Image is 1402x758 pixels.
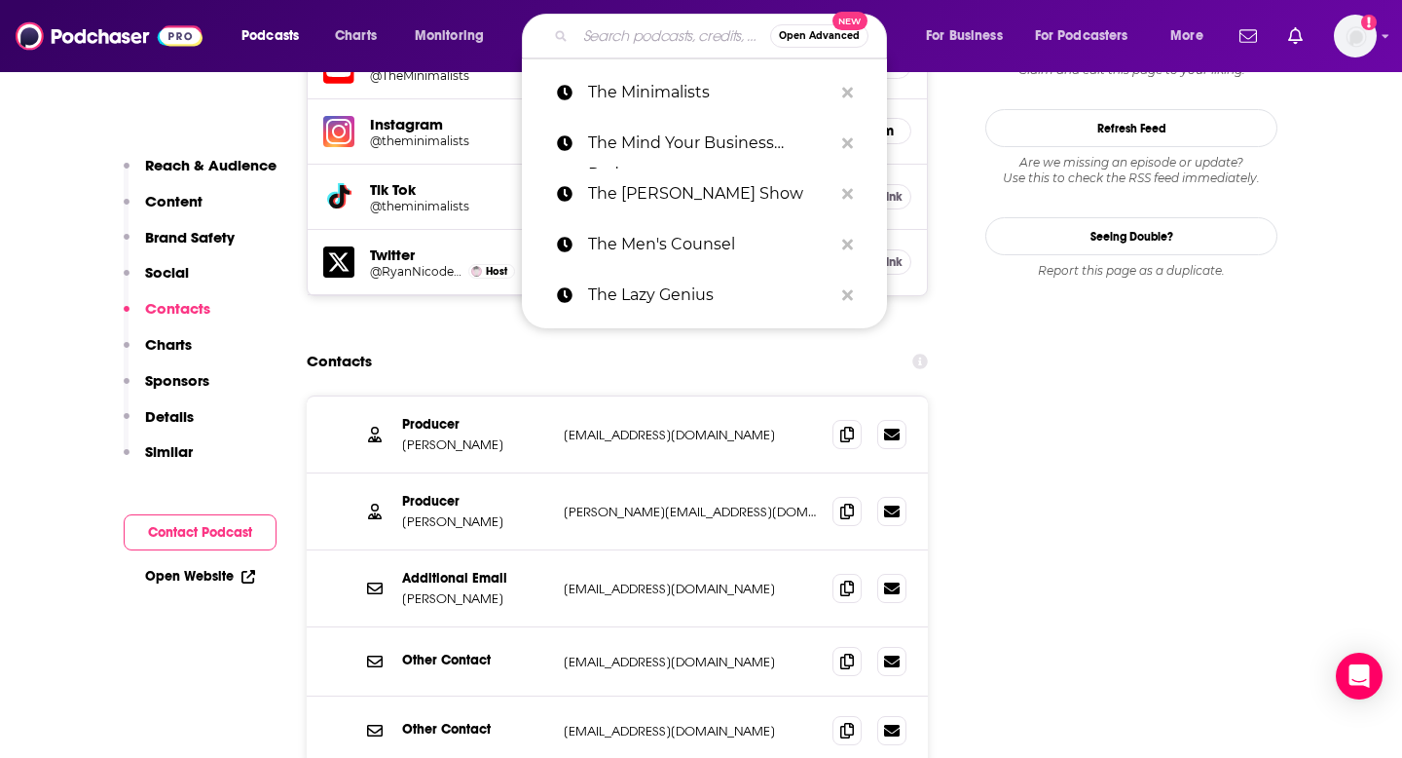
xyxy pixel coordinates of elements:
p: [EMAIL_ADDRESS][DOMAIN_NAME] [564,427,817,443]
a: @theminimalists [370,199,531,213]
a: @TheMinimalists [370,68,531,83]
a: Show notifications dropdown [1280,19,1310,53]
a: The [PERSON_NAME] Show [522,169,887,219]
button: Brand Safety [124,228,235,264]
span: More [1170,22,1203,50]
p: [EMAIL_ADDRESS][DOMAIN_NAME] [564,723,817,739]
a: The Lazy Genius [522,270,887,321]
button: open menu [401,20,509,52]
img: Ryan Nicodemus [471,266,482,277]
button: open menu [228,20,324,52]
span: Podcasts [241,22,299,50]
button: open menu [1022,20,1157,52]
p: The Michelle Chalfant Show [588,169,832,219]
h5: Tik Tok [370,180,531,199]
p: The Minimalists [588,67,832,118]
input: Search podcasts, credits, & more... [575,20,770,52]
span: For Business [926,22,1003,50]
div: Report this page as a duplicate. [985,263,1277,279]
p: The Lazy Genius [588,270,832,321]
a: The Minimalists [522,67,887,118]
button: Open AdvancedNew [770,24,868,48]
button: Contact Podcast [124,514,277,550]
p: The Mind Your Business Podcast [588,118,832,169]
button: Reach & Audience [124,156,277,192]
button: Show profile menu [1334,15,1377,57]
div: Open Intercom Messenger [1336,653,1383,700]
p: [EMAIL_ADDRESS][DOMAIN_NAME] [564,581,817,597]
p: Similar [145,442,193,461]
span: Host [486,265,507,278]
a: @RyanNicodemus [370,264,463,279]
p: [PERSON_NAME] [402,513,548,530]
span: For Podcasters [1035,22,1128,50]
p: [PERSON_NAME] [402,590,548,607]
button: open menu [912,20,1027,52]
button: open menu [1157,20,1228,52]
svg: Add a profile image [1361,15,1377,30]
button: Content [124,192,203,228]
div: Search podcasts, credits, & more... [540,14,905,58]
span: Link [880,189,903,205]
p: [PERSON_NAME] [402,436,548,453]
p: Additional Email [402,570,548,587]
p: Producer [402,493,548,510]
button: Similar [124,442,193,478]
h5: Twitter [370,246,531,264]
p: Content [145,192,203,210]
h5: Instagram [370,115,531,133]
div: Are we missing an episode or update? Use this to check the RSS feed immediately. [985,155,1277,186]
a: The Men's Counsel [522,219,887,270]
p: Sponsors [145,371,209,390]
a: The Mind Your Business Podcast [522,118,887,169]
a: @theminimalists [370,133,531,148]
span: New [832,12,867,30]
a: Show notifications dropdown [1232,19,1265,53]
p: The Men's Counsel [588,219,832,270]
span: Charts [335,22,377,50]
p: Social [145,263,189,282]
p: Other Contact [402,652,548,668]
button: Sponsors [124,371,209,407]
a: Charts [322,20,388,52]
p: Brand Safety [145,228,235,246]
p: [PERSON_NAME][EMAIL_ADDRESS][DOMAIN_NAME] [564,504,817,520]
img: User Profile [1334,15,1377,57]
span: Open Advanced [779,31,860,41]
img: iconImage [323,116,354,147]
button: Social [124,263,189,299]
p: [EMAIL_ADDRESS][DOMAIN_NAME] [564,654,817,670]
span: Monitoring [415,22,484,50]
p: Other Contact [402,721,548,738]
button: Details [124,407,194,443]
button: Refresh Feed [985,109,1277,147]
a: Seeing Double? [985,217,1277,255]
a: Open Website [145,568,255,585]
button: Contacts [124,299,210,335]
span: Link [880,254,903,270]
p: Producer [402,416,548,433]
p: Details [145,407,194,426]
h2: Contacts [307,343,372,380]
button: Charts [124,335,192,371]
img: Podchaser - Follow, Share and Rate Podcasts [16,18,203,55]
span: Logged in as abirchfield [1334,15,1377,57]
p: Contacts [145,299,210,318]
p: Charts [145,335,192,354]
p: Reach & Audience [145,156,277,174]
